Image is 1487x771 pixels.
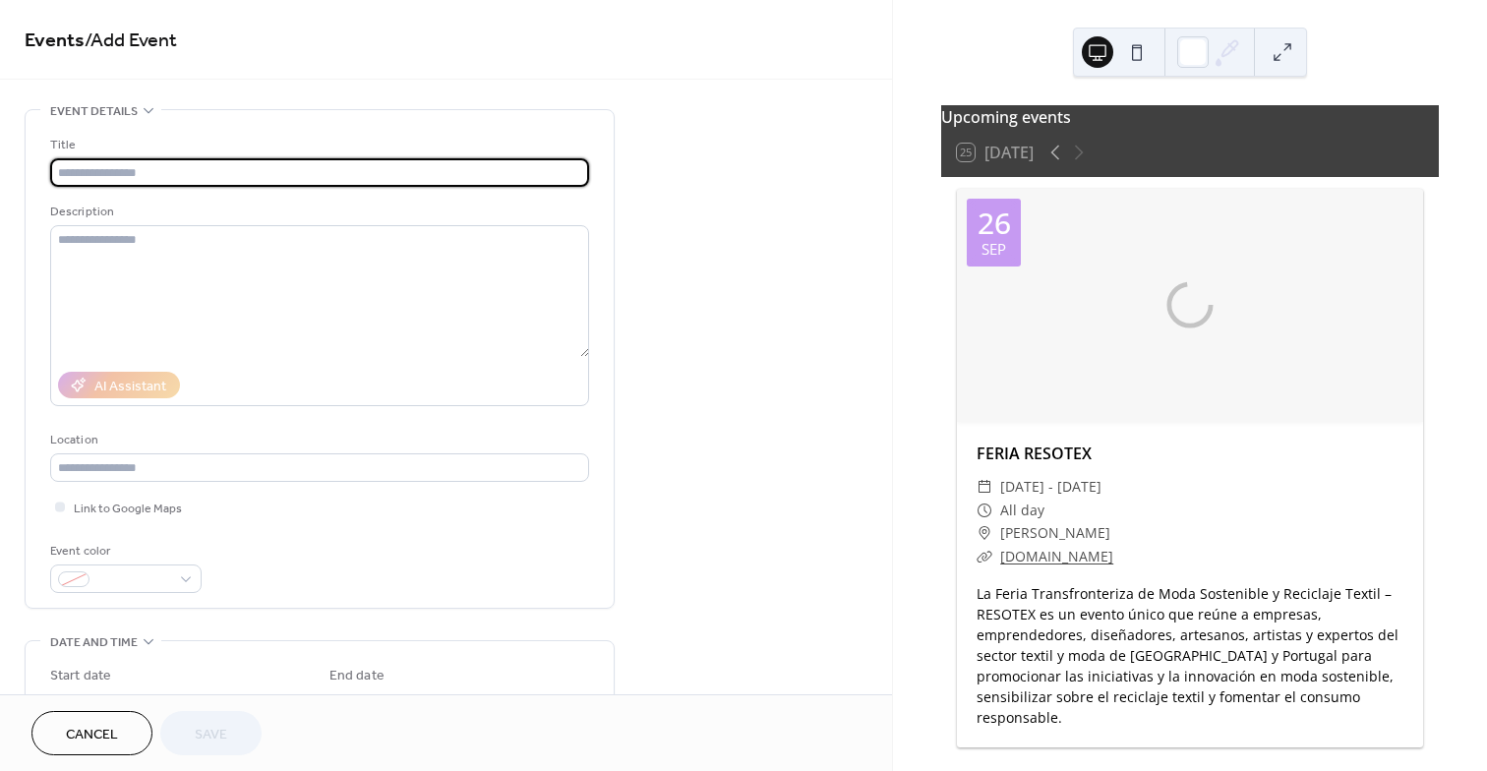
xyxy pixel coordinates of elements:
[50,101,138,122] span: Event details
[25,22,85,60] a: Events
[977,521,992,545] div: ​
[50,632,138,653] span: Date and time
[66,725,118,745] span: Cancel
[329,666,385,686] div: End date
[50,691,77,712] span: Date
[978,208,1011,238] div: 26
[50,541,198,562] div: Event color
[1000,475,1101,499] span: [DATE] - [DATE]
[472,691,500,712] span: Time
[977,443,1092,464] a: FERIA RESOTEX
[1000,547,1113,565] a: [DOMAIN_NAME]
[1000,499,1044,522] span: All day
[193,691,220,712] span: Time
[977,475,992,499] div: ​
[957,583,1423,728] div: La Feria Transfronteriza de Moda Sostenible y Reciclaje Textil – RESOTEX es un evento único que r...
[50,666,111,686] div: Start date
[941,105,1439,129] div: Upcoming events
[329,691,356,712] span: Date
[31,711,152,755] button: Cancel
[981,242,1006,257] div: Sep
[977,499,992,522] div: ​
[50,430,585,450] div: Location
[85,22,177,60] span: / Add Event
[50,202,585,222] div: Description
[977,545,992,568] div: ​
[1000,521,1110,545] span: [PERSON_NAME]
[50,135,585,155] div: Title
[74,499,182,519] span: Link to Google Maps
